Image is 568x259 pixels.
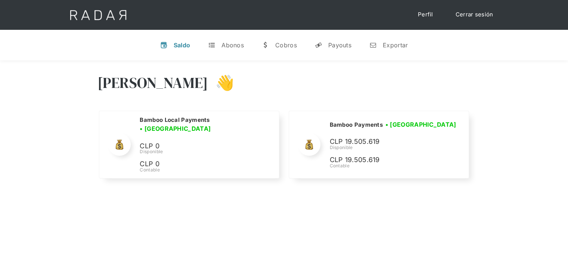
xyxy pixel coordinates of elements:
p: CLP 0 [140,159,252,170]
div: Saldo [174,41,190,49]
div: Contable [140,167,270,173]
div: Abonos [221,41,244,49]
div: Cobros [275,41,297,49]
h2: Bamboo Local Payments [140,116,209,124]
h3: [PERSON_NAME] [97,73,208,92]
div: Contable [329,162,459,169]
a: Perfil [410,7,441,22]
h3: • [GEOGRAPHIC_DATA] [140,124,211,133]
h3: 👋 [208,73,234,92]
p: CLP 19.505.619 [329,136,441,147]
div: w [262,41,269,49]
h3: • [GEOGRAPHIC_DATA] [385,120,456,129]
a: Cerrar sesión [448,7,501,22]
h2: Bamboo Payments [329,121,383,129]
div: v [160,41,168,49]
div: Disponible [140,148,270,155]
p: CLP 0 [140,141,252,152]
div: t [208,41,215,49]
div: Disponible [329,144,459,151]
div: Exportar [383,41,408,49]
p: CLP 19.505.619 [329,155,441,165]
div: n [369,41,377,49]
div: Payouts [328,41,351,49]
div: y [315,41,322,49]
